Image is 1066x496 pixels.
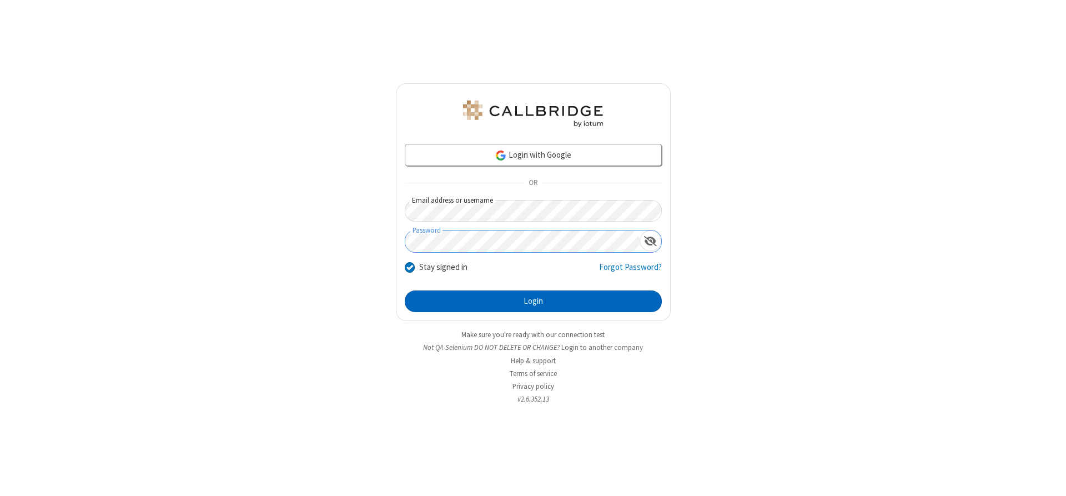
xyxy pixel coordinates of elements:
a: Login with Google [405,144,662,166]
iframe: Chat [1038,467,1058,488]
div: Show password [640,231,661,251]
label: Stay signed in [419,261,467,274]
button: Login [405,290,662,313]
li: Not QA Selenium DO NOT DELETE OR CHANGE? [396,342,671,353]
a: Forgot Password? [599,261,662,282]
li: v2.6.352.13 [396,394,671,404]
img: google-icon.png [495,149,507,162]
button: Login to another company [561,342,643,353]
input: Email address or username [405,200,662,222]
a: Terms of service [510,369,557,378]
a: Make sure you're ready with our connection test [461,330,605,339]
a: Privacy policy [512,382,554,391]
a: Help & support [511,356,556,365]
img: QA Selenium DO NOT DELETE OR CHANGE [461,101,605,127]
span: OR [524,176,542,191]
input: Password [405,231,640,252]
